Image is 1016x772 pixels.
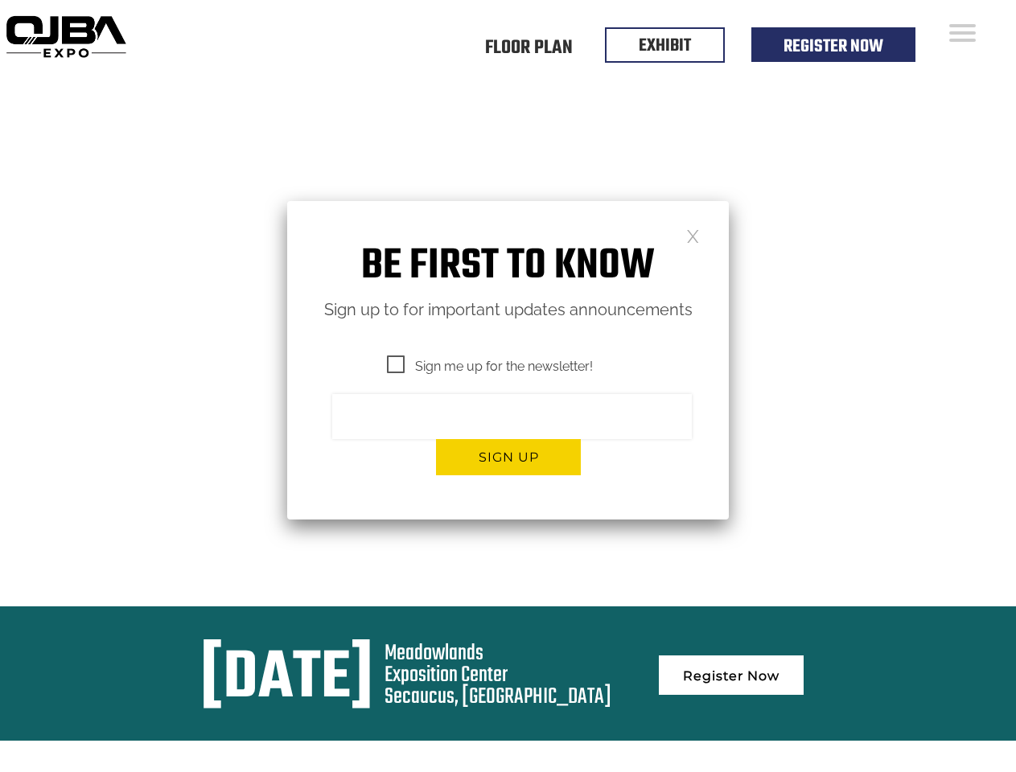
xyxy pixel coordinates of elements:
span: Sign me up for the newsletter! [387,356,593,376]
a: EXHIBIT [639,32,691,60]
a: Register Now [659,655,804,695]
div: Meadowlands Exposition Center Secaucus, [GEOGRAPHIC_DATA] [385,643,611,708]
h1: Be first to know [287,241,729,292]
button: Sign up [436,439,581,475]
a: Close [686,228,700,242]
div: [DATE] [200,643,373,717]
a: Register Now [784,33,883,60]
p: Sign up to for important updates announcements [287,296,729,324]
